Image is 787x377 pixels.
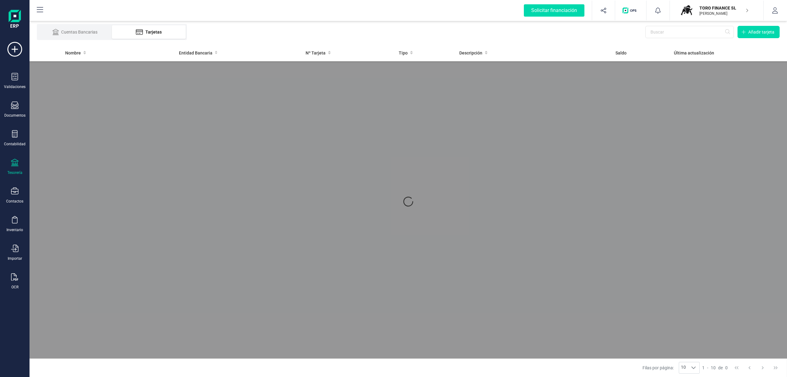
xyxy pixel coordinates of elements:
[757,362,769,374] button: Next Page
[459,50,482,56] span: Descripción
[770,362,781,374] button: Last Page
[674,50,714,56] span: Última actualización
[50,29,100,35] div: Cuentas Bancarias
[680,4,693,17] img: TO
[702,365,728,371] div: -
[7,170,22,175] div: Tesorería
[516,1,592,20] button: Solicitar financiación
[124,29,173,35] div: Tarjetas
[725,365,728,371] span: 0
[744,362,755,374] button: Previous Page
[699,11,749,16] p: [PERSON_NAME]
[306,50,326,56] span: Nº Tarjeta
[623,7,639,14] img: Logo de OPS
[524,4,584,17] div: Solicitar financiación
[711,365,716,371] span: 10
[748,29,774,35] span: Añadir tarjeta
[399,50,408,56] span: Tipo
[9,10,21,30] img: Logo Finanedi
[615,50,627,56] span: Saldo
[4,142,26,146] div: Contabilidad
[8,256,22,261] div: Importar
[677,1,756,20] button: TOTORO FINANCE SL[PERSON_NAME]
[4,113,26,118] div: Documentos
[6,227,23,232] div: Inventario
[6,199,23,204] div: Contactos
[718,365,723,371] span: de
[702,365,705,371] span: 1
[65,50,81,56] span: Nombre
[11,285,18,290] div: OCR
[699,5,749,11] p: TORO FINANCE SL
[731,362,742,374] button: First Page
[738,26,780,38] button: Añadir tarjeta
[679,362,688,373] span: 10
[645,26,734,38] input: Buscar
[619,1,643,20] button: Logo de OPS
[643,362,700,374] div: Filas por página:
[4,84,26,89] div: Validaciones
[179,50,212,56] span: Entidad Bancaria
